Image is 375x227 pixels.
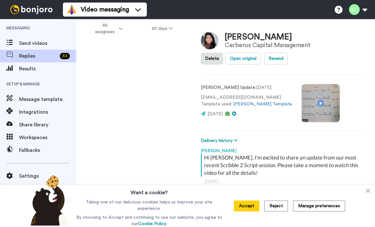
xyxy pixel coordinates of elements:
[19,96,76,103] span: Message template
[293,201,345,211] button: Manage preferences
[264,53,288,65] button: Resend
[75,199,224,212] p: Taking one of our delicious cookies helps us improve your site experience.
[234,201,259,211] button: Accept
[25,175,72,226] img: bear-with-cookie.png
[208,112,223,116] span: [DATE]
[19,39,76,47] span: Send videos
[19,134,76,141] span: Workspaces
[67,4,77,15] img: vm-color.svg
[204,154,361,177] div: Hi [PERSON_NAME], I'm excited to share an update from our most recent Scribble 2 Script session. ...
[131,185,168,196] h3: Want a cookie?
[19,52,57,60] span: Replies
[19,172,76,180] span: Settings
[201,32,218,49] img: Image of Radhika Venkataraman
[19,108,76,116] span: Integrations
[226,53,261,65] button: Open original
[8,5,55,14] img: bj-logo-header-white.svg
[19,65,76,73] span: Results
[201,94,292,108] p: [EMAIL_ADDRESS][DOMAIN_NAME] Template used:
[138,222,166,226] a: Cookie Policy
[75,214,224,227] p: By choosing to Accept and continuing to use our website, you agree to our .
[233,102,292,106] a: [PERSON_NAME] Template
[201,84,292,91] p: : [DATE]
[60,53,70,59] div: 33
[225,32,310,42] div: [PERSON_NAME]
[78,20,137,38] button: All assignees
[19,146,76,154] span: Fallbacks
[205,178,358,185] div: [DATE]
[201,53,223,65] button: Delete
[264,201,288,211] button: Reject
[201,144,362,154] div: [PERSON_NAME]
[81,5,129,14] span: Video messaging
[225,42,310,49] div: Cerberus Capital Management
[92,22,118,35] span: All assignees
[201,85,255,90] strong: [PERSON_NAME] Update
[137,23,187,34] button: 30 days
[201,137,240,144] button: Delivery history
[19,121,76,129] span: Share library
